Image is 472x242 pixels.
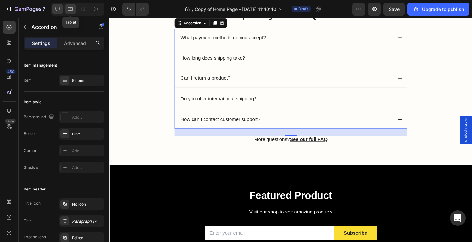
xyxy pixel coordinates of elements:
[407,3,469,16] button: Upgrade to publish
[24,201,41,206] div: Title icon
[298,6,308,12] span: Draft
[64,40,86,47] p: Advanced
[72,131,103,137] div: Line
[102,223,241,239] input: Enter your email
[24,113,55,121] div: Background
[31,23,87,31] p: Accordion
[380,108,386,133] span: Menu-popup
[5,119,16,124] div: Beta
[43,5,45,13] p: 7
[72,165,103,171] div: Add...
[383,3,405,16] button: Save
[103,204,287,212] p: Visit our shop to see amazing products
[24,77,32,83] div: Item
[72,78,103,84] div: 5 items
[24,131,36,137] div: Border
[72,114,103,120] div: Add...
[24,165,39,170] div: Shadow
[24,218,32,224] div: Title
[76,18,168,25] p: What payment methods do you accept?
[6,69,16,74] div: 450
[450,210,466,226] div: Open Intercom Messenger
[241,223,288,239] button: Subscribe
[76,84,158,90] p: Do you offer international shipping?
[194,128,234,133] a: See our full FAQ
[76,62,130,68] p: Can I return a product?
[103,184,287,198] p: Featured Product
[3,3,48,16] button: 7
[122,3,149,16] div: Undo/Redo
[78,3,100,8] div: Accordion
[413,6,464,13] div: Upgrade to publish
[389,6,400,12] span: Save
[72,148,103,154] div: Add...
[252,227,277,235] div: Subscribe
[70,127,319,134] p: More questions?
[109,18,472,242] iframe: Design area
[195,6,276,13] span: Copy of Home Page - [DATE] 11:40:40
[24,186,46,192] div: Item header
[192,6,193,13] span: /
[24,99,42,105] div: Item style
[72,235,103,241] div: Edited
[72,202,103,207] div: No icon
[72,218,103,224] div: Paragraph 1*
[32,40,50,47] p: Settings
[24,148,37,154] div: Corner
[24,63,57,68] div: Item management
[24,234,46,240] div: Expand icon
[76,40,145,47] p: How long does shipping take?
[76,106,162,112] p: How can I contact customer support?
